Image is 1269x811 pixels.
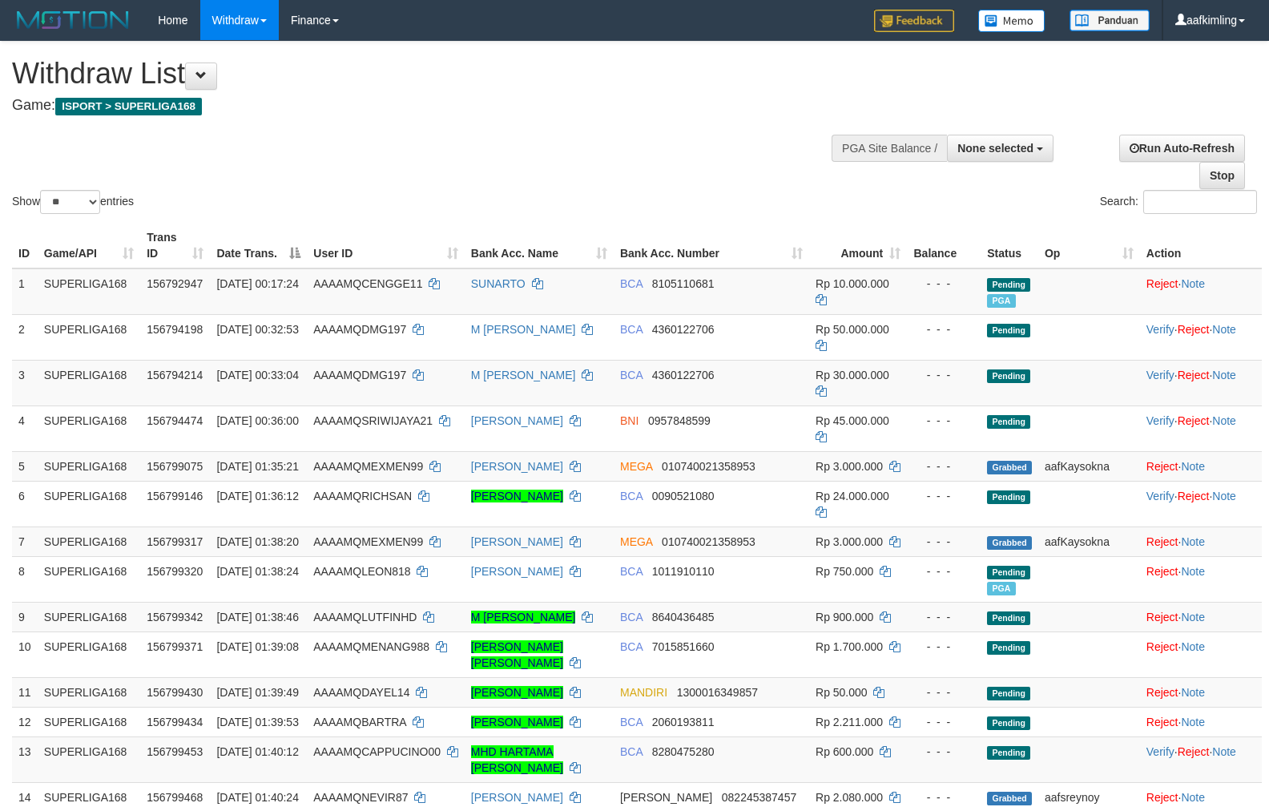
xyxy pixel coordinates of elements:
[216,791,298,804] span: [DATE] 01:40:24
[1181,277,1205,290] a: Note
[816,414,889,427] span: Rp 45.000.000
[1140,736,1262,782] td: · ·
[12,98,830,114] h4: Game:
[147,460,203,473] span: 156799075
[620,686,667,699] span: MANDIRI
[1070,10,1150,31] img: panduan.png
[38,360,140,405] td: SUPERLIGA168
[1119,135,1245,162] a: Run Auto-Refresh
[652,490,715,502] span: Copy 0090521080 to clipboard
[1178,323,1210,336] a: Reject
[1146,535,1178,548] a: Reject
[1146,611,1178,623] a: Reject
[1140,707,1262,736] td: ·
[216,369,298,381] span: [DATE] 00:33:04
[12,602,38,631] td: 9
[913,684,974,700] div: - - -
[147,565,203,578] span: 156799320
[620,611,643,623] span: BCA
[12,451,38,481] td: 5
[913,488,974,504] div: - - -
[313,414,433,427] span: AAAAMQSRIWIJAYA21
[1140,360,1262,405] td: · ·
[38,314,140,360] td: SUPERLIGA168
[1212,745,1236,758] a: Note
[816,686,868,699] span: Rp 50.000
[1178,745,1210,758] a: Reject
[38,707,140,736] td: SUPERLIGA168
[471,460,563,473] a: [PERSON_NAME]
[38,405,140,451] td: SUPERLIGA168
[471,791,563,804] a: [PERSON_NAME]
[620,565,643,578] span: BCA
[913,789,974,805] div: - - -
[55,98,202,115] span: ISPORT > SUPERLIGA168
[38,602,140,631] td: SUPERLIGA168
[913,458,974,474] div: - - -
[313,369,406,381] span: AAAAMQDMG197
[913,534,974,550] div: - - -
[987,461,1032,474] span: Grabbed
[816,716,883,728] span: Rp 2.211.000
[1140,451,1262,481] td: ·
[12,360,38,405] td: 3
[216,490,298,502] span: [DATE] 01:36:12
[1181,460,1205,473] a: Note
[722,791,796,804] span: Copy 082245387457 to clipboard
[147,686,203,699] span: 156799430
[471,277,526,290] a: SUNARTO
[12,556,38,602] td: 8
[307,223,465,268] th: User ID: activate to sort column ascending
[147,323,203,336] span: 156794198
[652,369,715,381] span: Copy 4360122706 to clipboard
[1181,791,1205,804] a: Note
[465,223,614,268] th: Bank Acc. Name: activate to sort column ascending
[12,707,38,736] td: 12
[1140,405,1262,451] td: · ·
[1140,602,1262,631] td: ·
[987,611,1030,625] span: Pending
[913,639,974,655] div: - - -
[471,414,563,427] a: [PERSON_NAME]
[1181,565,1205,578] a: Note
[652,745,715,758] span: Copy 8280475280 to clipboard
[471,716,563,728] a: [PERSON_NAME]
[987,294,1015,308] span: Marked by aafnonsreyleab
[140,223,210,268] th: Trans ID: activate to sort column ascending
[1140,677,1262,707] td: ·
[987,792,1032,805] span: Grabbed
[816,460,883,473] span: Rp 3.000.000
[816,611,873,623] span: Rp 900.000
[816,490,889,502] span: Rp 24.000.000
[987,582,1015,595] span: Marked by aafnonsreyleab
[471,745,563,774] a: MHD HARTAMA [PERSON_NAME]
[313,611,417,623] span: AAAAMQLUTFINHD
[1181,716,1205,728] a: Note
[652,611,715,623] span: Copy 8640436485 to clipboard
[1146,791,1178,804] a: Reject
[12,223,38,268] th: ID
[147,535,203,548] span: 156799317
[1181,611,1205,623] a: Note
[913,367,974,383] div: - - -
[1140,527,1262,556] td: ·
[913,413,974,429] div: - - -
[1212,369,1236,381] a: Note
[957,142,1033,155] span: None selected
[1038,527,1140,556] td: aafKaysokna
[832,135,947,162] div: PGA Site Balance /
[620,640,643,653] span: BCA
[1146,565,1178,578] a: Reject
[1140,314,1262,360] td: · ·
[1212,323,1236,336] a: Note
[620,323,643,336] span: BCA
[12,527,38,556] td: 7
[652,277,715,290] span: Copy 8105110681 to clipboard
[12,268,38,315] td: 1
[620,277,643,290] span: BCA
[1140,268,1262,315] td: ·
[471,490,563,502] a: [PERSON_NAME]
[1181,535,1205,548] a: Note
[38,677,140,707] td: SUPERLIGA168
[313,745,441,758] span: AAAAMQCAPPUCINO00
